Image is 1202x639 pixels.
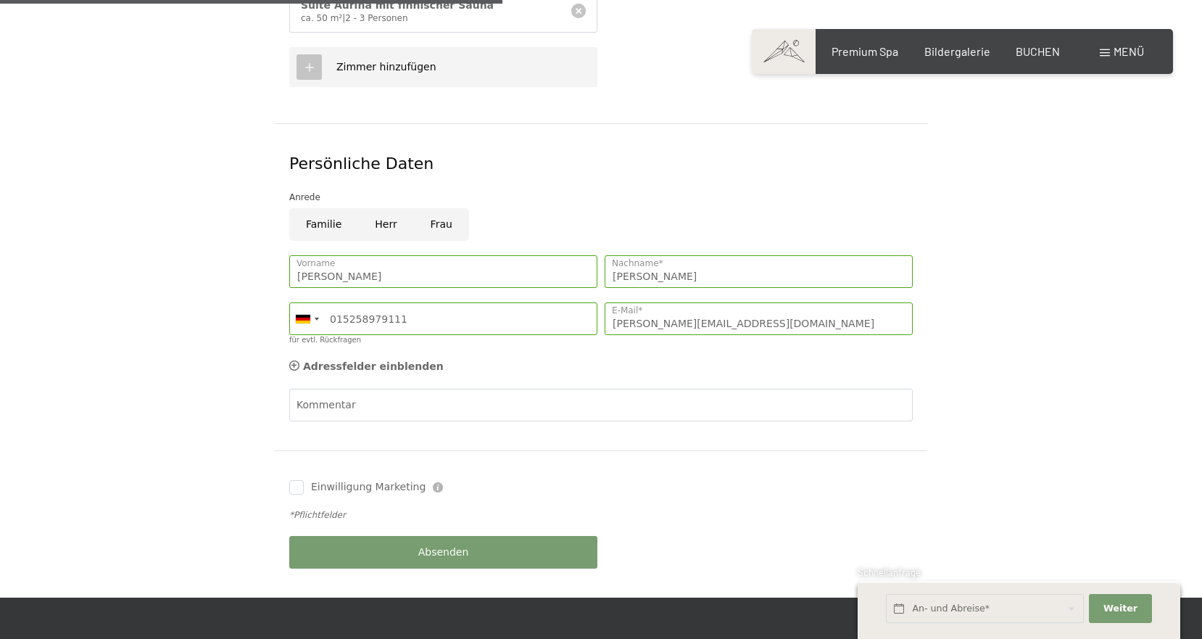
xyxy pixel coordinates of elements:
span: Absenden [418,545,469,560]
span: Weiter [1103,602,1137,615]
input: 01512 3456789 [289,302,597,335]
a: BUCHEN [1016,44,1060,58]
span: | [342,13,345,23]
label: für evtl. Rückfragen [289,336,361,344]
span: Menü [1114,44,1144,58]
span: Schnellanfrage [858,566,921,578]
a: Premium Spa [832,44,898,58]
span: Adressfelder einblenden [303,360,444,372]
div: Germany (Deutschland): +49 [290,303,323,334]
span: Einwilligung Marketing [311,480,426,495]
button: Absenden [289,536,597,569]
span: Zimmer hinzufügen [336,61,436,73]
span: 2 - 3 Personen [345,13,407,23]
button: Weiter [1089,594,1151,624]
div: Persönliche Daten [289,153,913,176]
div: *Pflichtfelder [289,509,913,521]
div: Anrede [289,190,913,205]
span: ca. 50 m² [301,13,342,23]
a: Bildergalerie [924,44,990,58]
